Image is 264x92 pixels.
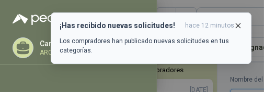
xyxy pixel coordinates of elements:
p: ARC SOFTWARE SAS [40,49,105,56]
p: Los compradores han publicado nuevas solicitudes en tus categorías. [60,36,243,55]
button: ¡Has recibido nuevas solicitudes!hace 12 minutos Los compradores han publicado nuevas solicitudes... [51,12,251,64]
h3: ¡Has recibido nuevas solicitudes! [60,21,181,30]
p: Camila Paez [40,40,105,47]
img: Logo peakr [13,12,66,25]
span: hace 12 minutos [185,21,234,30]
